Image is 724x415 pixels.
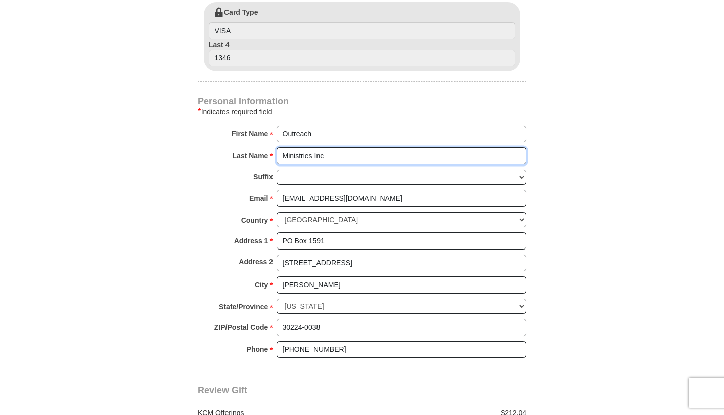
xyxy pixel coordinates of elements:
[219,300,268,314] strong: State/Province
[233,149,268,163] strong: Last Name
[209,39,515,67] label: Last 4
[214,320,268,335] strong: ZIP/Postal Code
[255,278,268,292] strong: City
[198,106,526,118] div: Indicates required field
[198,385,247,395] span: Review Gift
[247,342,268,356] strong: Phone
[209,50,515,67] input: Last 4
[234,234,268,248] strong: Address 1
[198,97,526,105] h4: Personal Information
[241,213,268,227] strong: Country
[232,127,268,141] strong: First Name
[209,22,515,39] input: Card Type
[249,191,268,205] strong: Email
[253,170,273,184] strong: Suffix
[209,7,515,39] label: Card Type
[239,255,273,269] strong: Address 2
